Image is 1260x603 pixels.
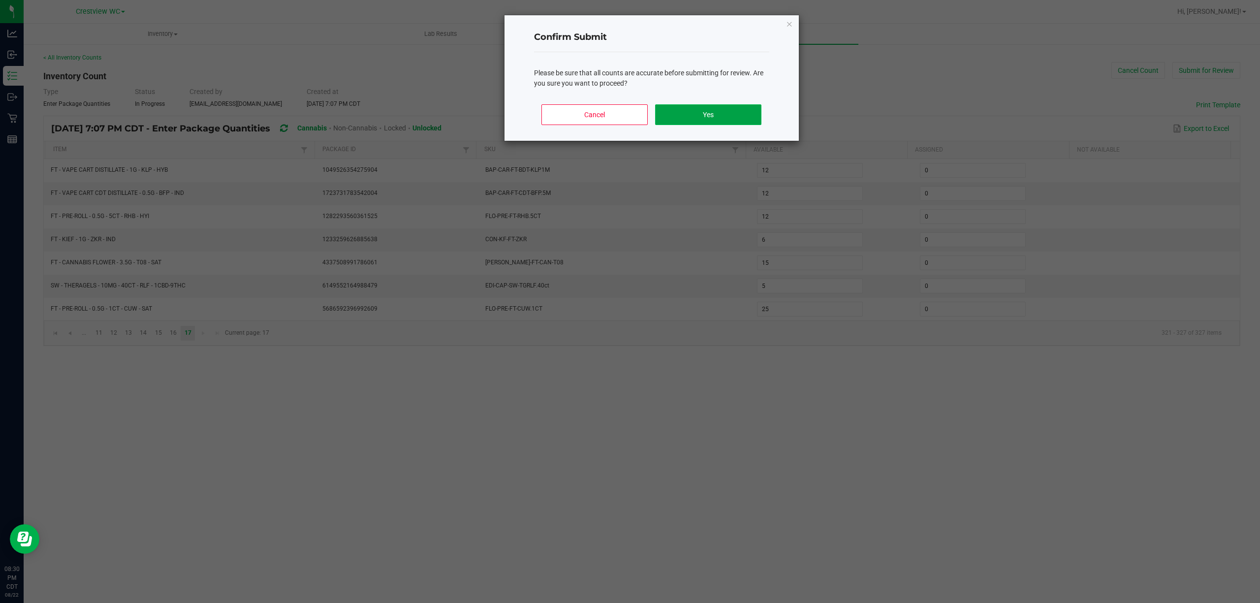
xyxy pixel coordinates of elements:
h4: Confirm Submit [534,31,769,44]
button: Close [786,18,793,30]
div: Please be sure that all counts are accurate before submitting for review. Are you sure you want t... [534,68,769,89]
button: Cancel [541,104,647,125]
button: Yes [655,104,761,125]
iframe: Resource center [10,524,39,554]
